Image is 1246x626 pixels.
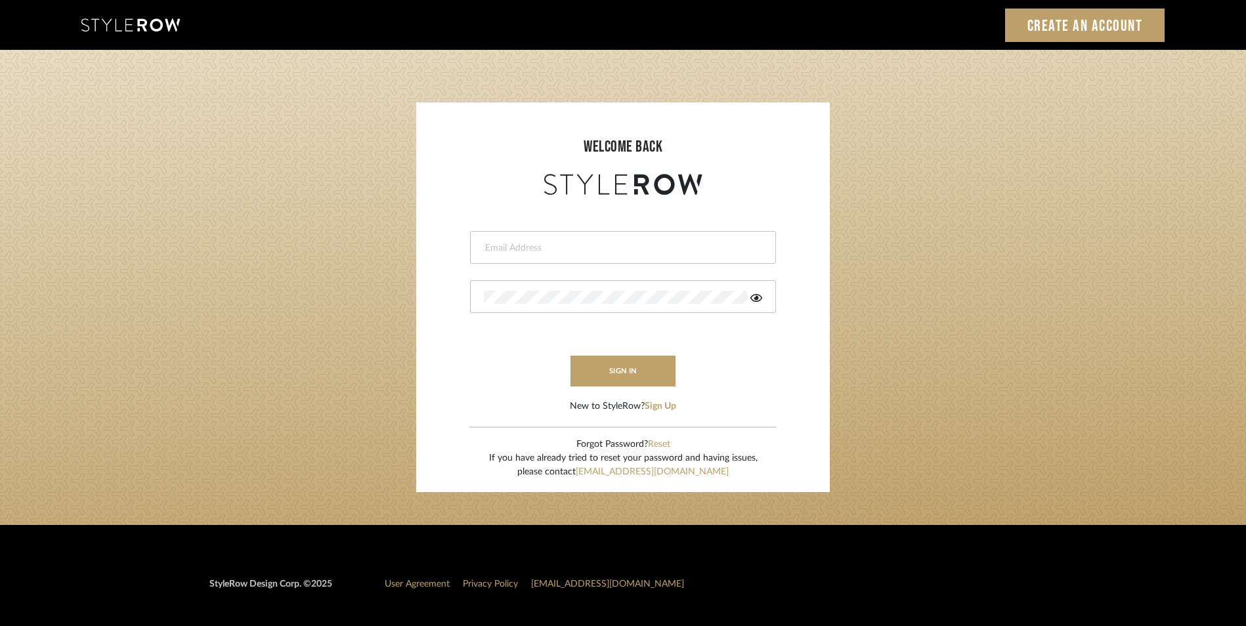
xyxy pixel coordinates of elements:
[570,356,676,386] button: sign in
[484,241,759,255] input: Email Address
[570,400,676,413] div: New to StyleRow?
[429,135,817,159] div: welcome back
[645,400,676,413] button: Sign Up
[489,438,758,451] div: Forgot Password?
[531,579,684,589] a: [EMAIL_ADDRESS][DOMAIN_NAME]
[385,579,450,589] a: User Agreement
[489,451,758,479] div: If you have already tried to reset your password and having issues, please contact
[209,577,332,602] div: StyleRow Design Corp. ©2025
[1005,9,1165,42] a: Create an Account
[576,467,729,476] a: [EMAIL_ADDRESS][DOMAIN_NAME]
[463,579,518,589] a: Privacy Policy
[648,438,670,451] button: Reset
